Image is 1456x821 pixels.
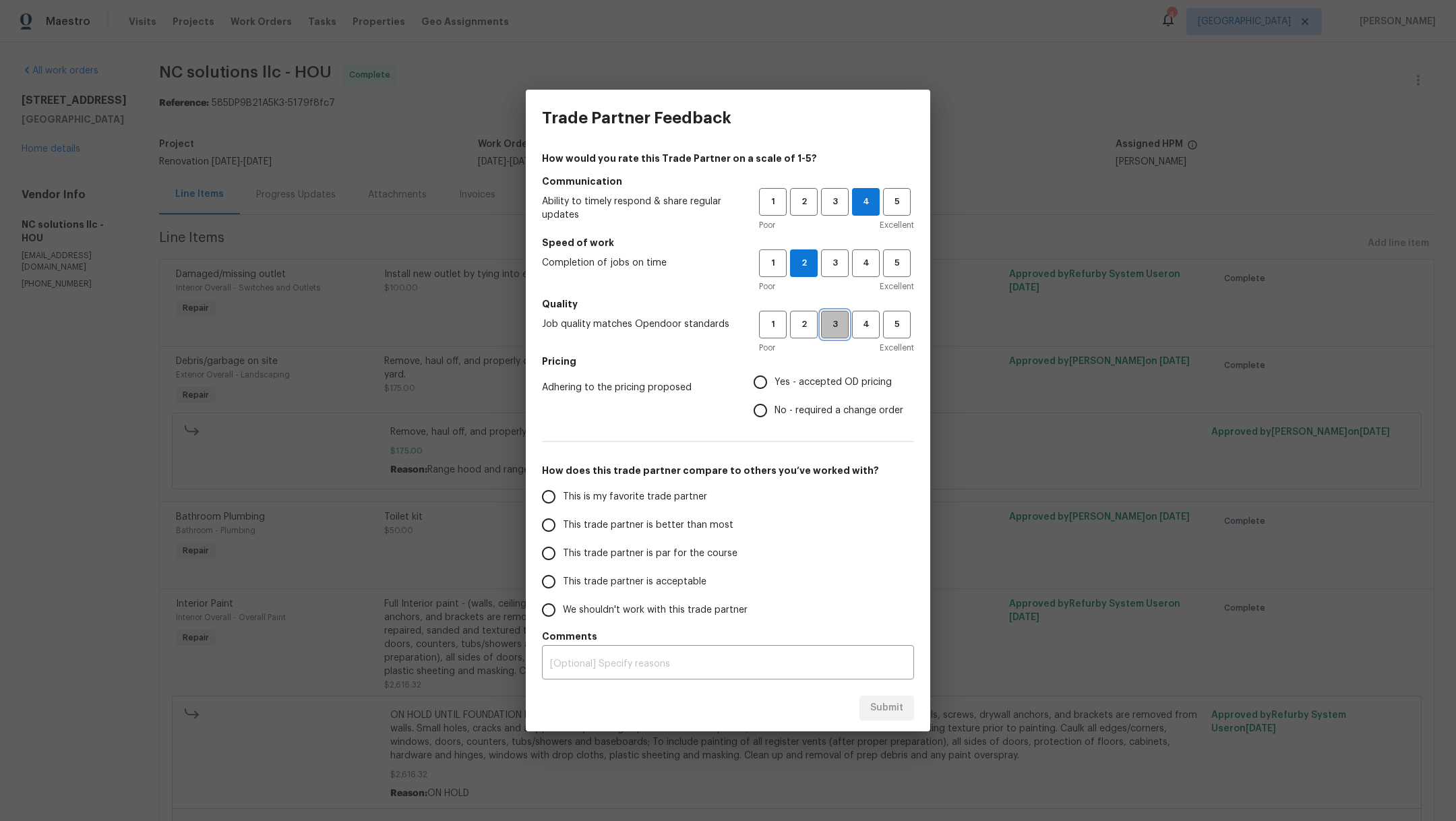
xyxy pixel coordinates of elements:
span: Poor [759,341,775,355]
span: This trade partner is par for the course [563,547,737,561]
span: No - required a change order [775,404,903,418]
span: 5 [884,255,909,271]
button: 5 [883,249,911,277]
button: 5 [883,311,911,338]
span: Excellent [880,280,914,293]
button: 1 [759,249,787,277]
button: 3 [821,249,849,277]
button: 4 [852,249,880,277]
span: Job quality matches Opendoor standards [542,317,737,331]
span: 4 [853,317,878,332]
h5: Comments [542,630,914,643]
button: 3 [821,311,849,338]
span: Ability to timely respond & share regular updates [542,195,737,222]
span: This trade partner is acceptable [563,575,706,589]
span: Excellent [880,341,914,355]
span: 4 [853,194,879,210]
span: We shouldn't work with this trade partner [563,603,748,617]
span: Poor [759,280,775,293]
span: 5 [884,194,909,210]
span: Yes - accepted OD pricing [775,375,892,390]
span: 1 [760,194,785,210]
button: 5 [883,188,911,216]
h5: Communication [542,175,914,188]
h5: How does this trade partner compare to others you’ve worked with? [542,464,914,477]
span: 2 [791,317,816,332]
span: Poor [759,218,775,232]
button: 2 [790,188,818,216]
span: 3 [822,317,847,332]
button: 2 [790,311,818,338]
span: 2 [791,194,816,210]
button: 4 [852,188,880,216]
span: Excellent [880,218,914,232]
span: 1 [760,317,785,332]
h4: How would you rate this Trade Partner on a scale of 1-5? [542,152,914,165]
h3: Trade Partner Feedback [542,109,731,127]
h5: Speed of work [542,236,914,249]
button: 3 [821,188,849,216]
span: 4 [853,255,878,271]
h5: Pricing [542,355,914,368]
span: Completion of jobs on time [542,256,737,270]
span: 2 [791,255,817,271]
button: 4 [852,311,880,338]
span: Adhering to the pricing proposed [542,381,732,394]
span: This is my favorite trade partner [563,490,707,504]
div: Pricing [754,368,914,425]
h5: Quality [542,297,914,311]
span: This trade partner is better than most [563,518,733,533]
div: How does this trade partner compare to others you’ve worked with? [542,483,914,624]
button: 2 [790,249,818,277]
button: 1 [759,311,787,338]
button: 1 [759,188,787,216]
span: 3 [822,194,847,210]
span: 3 [822,255,847,271]
span: 1 [760,255,785,271]
span: 5 [884,317,909,332]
